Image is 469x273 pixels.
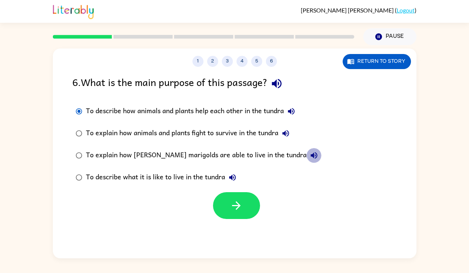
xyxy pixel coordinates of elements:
button: 4 [237,56,248,67]
button: 5 [251,56,262,67]
button: 2 [207,56,218,67]
span: [PERSON_NAME] [PERSON_NAME] [301,7,395,14]
button: To describe what it is like to live in the tundra [225,170,240,185]
button: To explain how animals and plants fight to survive in the tundra [278,126,293,141]
button: 3 [222,56,233,67]
button: 1 [192,56,203,67]
a: Logout [397,7,415,14]
div: To describe what it is like to live in the tundra [86,170,240,185]
div: To describe how animals and plants help each other in the tundra [86,104,299,119]
div: To explain how [PERSON_NAME] marigolds are able to live in the tundra [86,148,321,163]
button: Pause [363,28,416,45]
div: 6 . What is the main purpose of this passage? [72,74,397,93]
button: To explain how [PERSON_NAME] marigolds are able to live in the tundra [307,148,321,163]
div: ( ) [301,7,416,14]
div: To explain how animals and plants fight to survive in the tundra [86,126,293,141]
button: To describe how animals and plants help each other in the tundra [284,104,299,119]
img: Literably [53,3,94,19]
button: Return to story [343,54,411,69]
button: 6 [266,56,277,67]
